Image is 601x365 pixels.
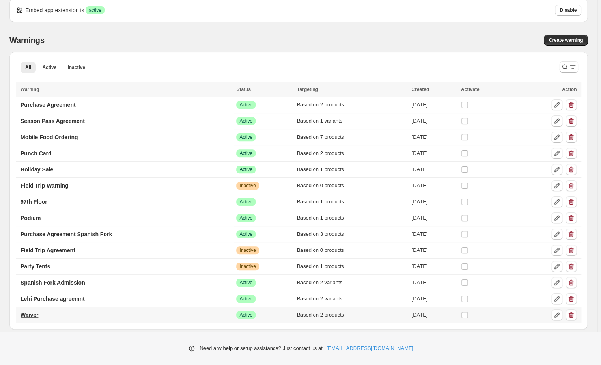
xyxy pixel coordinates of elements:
div: Based on 2 variants [297,279,407,287]
div: [DATE] [411,246,456,254]
span: Inactive [67,64,85,71]
span: Activate [461,87,480,92]
a: 97th Floor [16,196,52,208]
div: [DATE] [411,279,456,287]
div: Based on 3 products [297,230,407,238]
span: Active [239,134,252,140]
p: Embed app extension is [25,6,84,14]
p: Mobile Food Ordering [21,133,78,141]
p: Purchase Agreement Spanish Fork [21,230,112,238]
a: Purchase Agreement [16,99,80,111]
div: [DATE] [411,149,456,157]
div: [DATE] [411,311,456,319]
p: Field Trip Warning [21,182,69,190]
div: [DATE] [411,166,456,173]
span: Targeting [297,87,318,92]
span: Create warning [549,37,583,43]
div: Based on 2 variants [297,295,407,303]
span: Active [239,166,252,173]
h2: Warnings [9,35,45,45]
span: Active [239,118,252,124]
p: Field Trip Agreement [21,246,75,254]
button: Disable [555,5,581,16]
a: Create warning [544,35,588,46]
p: Spanish Fork Admission [21,279,85,287]
span: Disable [560,7,577,13]
span: Created [411,87,429,92]
div: Based on 1 products [297,166,407,173]
span: Active [239,279,252,286]
a: Field Trip Warning [16,179,73,192]
a: Podium [16,212,45,224]
p: Punch Card [21,149,52,157]
p: Purchase Agreement [21,101,76,109]
div: [DATE] [411,214,456,222]
p: Party Tents [21,263,50,270]
p: Lehi Purchase agreemnt [21,295,85,303]
span: Active [239,231,252,237]
div: Based on 7 products [297,133,407,141]
div: Based on 0 products [297,182,407,190]
div: Based on 2 products [297,149,407,157]
div: Based on 1 products [297,198,407,206]
span: Active [239,199,252,205]
a: [EMAIL_ADDRESS][DOMAIN_NAME] [327,345,413,352]
div: [DATE] [411,182,456,190]
a: Spanish Fork Admission [16,276,90,289]
a: Mobile Food Ordering [16,131,82,143]
span: Warning [21,87,39,92]
a: Punch Card [16,147,56,160]
div: [DATE] [411,263,456,270]
span: Action [562,87,577,92]
a: Season Pass Agreement [16,115,90,127]
span: Active [239,150,252,156]
div: [DATE] [411,230,456,238]
div: Based on 2 products [297,311,407,319]
a: Holiday Sale [16,163,58,176]
a: Field Trip Agreement [16,244,80,257]
span: Active [239,215,252,221]
div: Based on 1 variants [297,117,407,125]
span: Inactive [239,247,256,253]
div: [DATE] [411,133,456,141]
p: Podium [21,214,41,222]
span: active [89,7,101,13]
div: [DATE] [411,198,456,206]
a: Waiver [16,309,43,321]
span: Active [239,102,252,108]
div: Based on 0 products [297,246,407,254]
div: [DATE] [411,101,456,109]
span: Inactive [239,263,256,270]
a: Purchase Agreement Spanish Fork [16,228,117,240]
a: Lehi Purchase agreemnt [16,292,90,305]
div: [DATE] [411,295,456,303]
p: Waiver [21,311,38,319]
a: Party Tents [16,260,55,273]
div: [DATE] [411,117,456,125]
span: All [25,64,31,71]
div: Based on 1 products [297,214,407,222]
div: Based on 1 products [297,263,407,270]
div: Based on 2 products [297,101,407,109]
span: Active [42,64,56,71]
span: Status [236,87,251,92]
span: Inactive [239,182,256,189]
button: Search and filter results [559,61,578,73]
span: Active [239,312,252,318]
span: Active [239,296,252,302]
p: Holiday Sale [21,166,53,173]
p: Season Pass Agreement [21,117,85,125]
p: 97th Floor [21,198,47,206]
